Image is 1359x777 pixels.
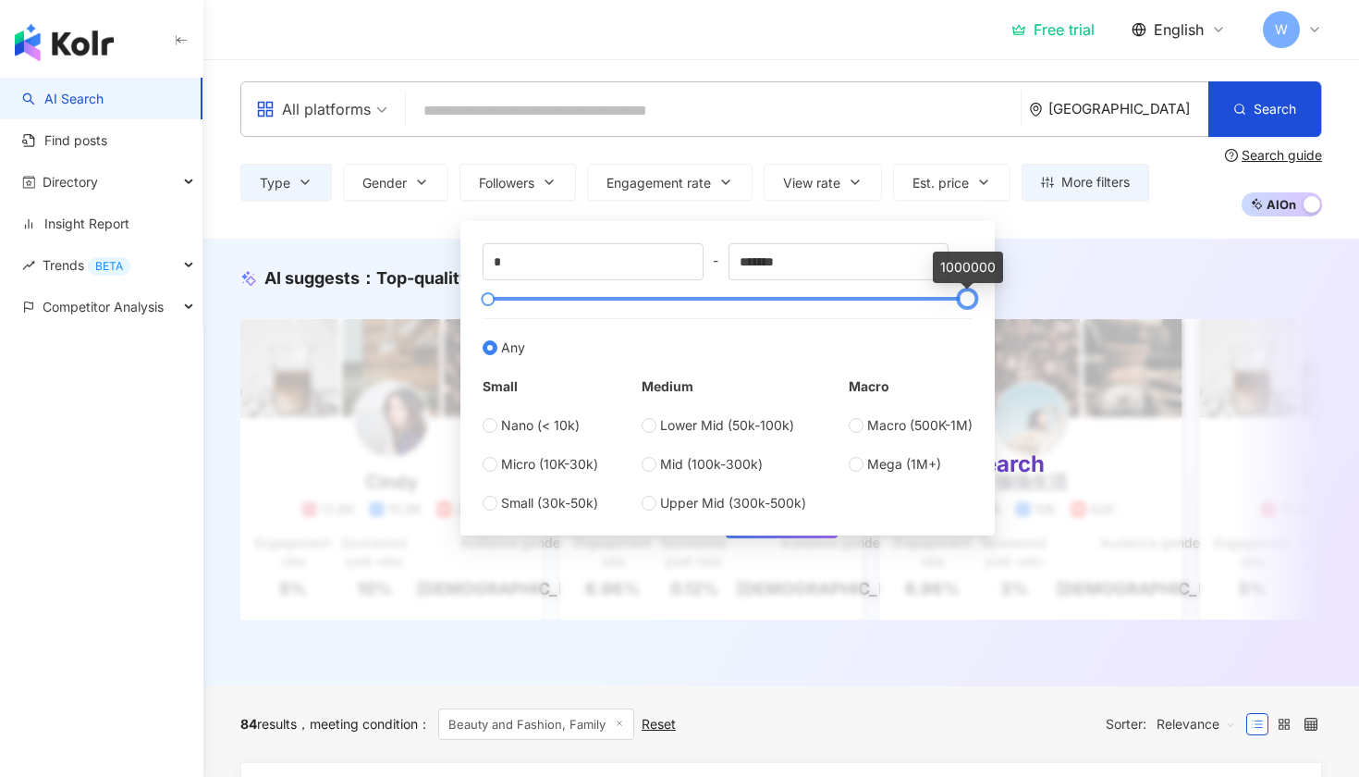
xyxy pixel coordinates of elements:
span: - [704,250,728,271]
div: Medium [642,376,806,397]
span: Type [260,176,290,191]
span: More filters [1061,175,1130,190]
button: Search [1208,81,1321,137]
a: Free trial [1011,20,1095,39]
span: Est. price [912,176,969,191]
div: Small [483,376,598,397]
span: Competitor Analysis [43,286,164,327]
span: meeting condition ： [297,716,431,732]
div: Macro [849,376,973,397]
button: View rate [764,164,882,201]
a: Find posts [22,131,107,150]
span: Any [501,338,525,358]
span: Mid (100k-300k) [660,454,763,475]
span: Relevance [1157,709,1236,739]
div: results [240,717,297,732]
div: All platforms [256,94,371,124]
span: Directory [43,161,98,203]
img: logo [15,24,114,61]
span: 84 [240,716,257,732]
button: Followers [459,164,576,201]
div: 1000000 [933,252,1003,283]
div: Reset [642,717,676,732]
span: Nano (< 10k) [501,415,580,436]
span: environment [1029,103,1043,117]
span: Engagement rate [606,176,711,191]
button: More filters [1022,164,1149,201]
span: Search [1254,102,1296,117]
span: Lower Mid (50k-100k) [660,415,794,436]
span: English [1154,19,1204,40]
div: BETA [88,257,130,276]
span: question-circle [1225,149,1238,162]
span: Micro (10K-30k) [501,454,598,475]
span: Followers [479,176,534,191]
div: [GEOGRAPHIC_DATA] [1048,101,1208,117]
a: Insight Report [22,215,129,233]
span: Trends [43,244,130,286]
span: appstore [256,100,275,118]
span: W [1275,19,1288,40]
button: Engagement rate [587,164,753,201]
span: View rate [783,176,840,191]
span: rise [22,259,35,272]
span: Mega (1M+) [867,454,941,475]
span: Upper Mid (300k-500k) [660,493,806,513]
span: Small (30k-50k) [501,493,598,513]
span: Top-quality influencers [376,268,566,288]
button: Gender [343,164,448,201]
a: searchAI Search [22,90,104,108]
span: Macro (500K-1M) [867,415,973,436]
span: Gender [362,176,407,191]
span: Beauty and Fashion, Family [438,709,634,740]
button: Est. price [893,164,1010,201]
div: Search guide [1242,148,1322,163]
div: AI suggests ： [264,266,566,290]
button: Type [240,164,332,201]
div: Sorter: [1106,709,1246,739]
